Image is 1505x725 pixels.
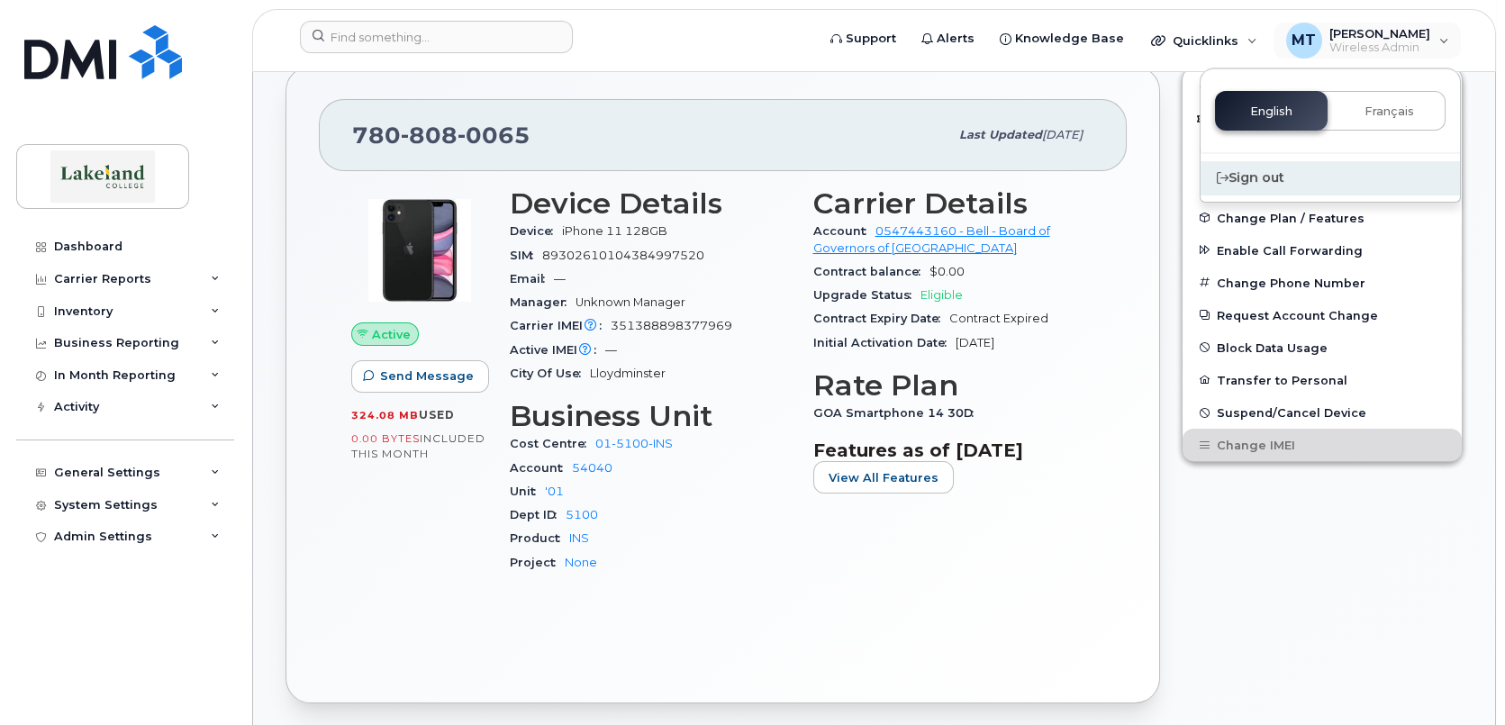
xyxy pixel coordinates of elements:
span: GOA Smartphone 14 30D [813,406,983,420]
button: Send Message [351,360,489,393]
button: Change Plan / Features [1183,202,1462,234]
span: 0065 [458,122,530,149]
span: Contract Expired [949,312,1048,325]
span: SIM [510,249,542,262]
button: Reset Voicemail [1183,136,1462,168]
a: None [565,556,597,569]
span: [DATE] [956,336,994,349]
span: Add Roaming Package [1197,112,1360,129]
a: Knowledge Base [987,21,1137,57]
span: — [605,343,617,357]
button: Block Data Usage [1183,331,1462,364]
a: 54040 [572,461,612,475]
span: Quicklinks [1173,33,1238,48]
span: Last updated [959,128,1042,141]
span: Account [813,224,875,238]
span: Email [510,272,554,285]
a: 01-5100-INS [595,437,673,450]
span: Change Plan / Features [1217,211,1364,224]
a: Alerts [909,21,987,57]
a: Support [818,21,909,57]
span: MT [1292,30,1316,51]
button: Enable Call Forwarding [1183,234,1462,267]
div: Quicklinks [1138,23,1270,59]
span: Contract Expiry Date [813,312,949,325]
div: Sign out [1201,161,1460,195]
button: Change IMEI [1183,429,1462,461]
span: Unit [510,485,545,498]
span: 0.00 Bytes [351,432,420,445]
span: Français [1364,104,1414,119]
span: 808 [401,122,458,149]
button: Add Roaming Package [1183,99,1462,136]
h3: Business Unit [510,400,792,432]
span: Upgrade Status [813,288,920,302]
span: Unknown Manager [576,295,685,309]
button: View All Features [813,461,954,494]
span: Suspend/Cancel Device [1217,406,1366,420]
span: 89302610104384997520 [542,249,704,262]
a: 0547443160 - Bell - Board of Governors of [GEOGRAPHIC_DATA] [813,224,1050,254]
a: 5100 [566,508,598,521]
h3: Carrier Details [813,187,1095,220]
button: Transfer to Personal [1183,364,1462,396]
span: 351388898377969 [611,319,732,332]
span: Enable Call Forwarding [1217,243,1363,257]
span: [DATE] [1042,128,1083,141]
span: Send Message [380,367,474,385]
a: '01 [545,485,564,498]
input: Find something... [300,21,573,53]
span: Knowledge Base [1015,30,1124,48]
span: Cost Centre [510,437,595,450]
button: Change Phone Number [1183,267,1462,299]
span: Lloydminster [590,367,666,380]
span: 780 [352,122,530,149]
button: Suspend/Cancel Device [1183,396,1462,429]
h3: Device Details [510,187,792,220]
span: Manager [510,295,576,309]
span: Device [510,224,562,238]
span: Active [372,326,411,343]
span: used [419,408,455,421]
span: Eligible [920,288,963,302]
h3: Rate Plan [813,369,1095,402]
span: [PERSON_NAME] [1329,26,1430,41]
span: — [554,272,566,285]
span: Product [510,531,569,545]
span: Project [510,556,565,569]
span: Dept ID [510,508,566,521]
a: INS [569,531,589,545]
img: iPhone_11.jpg [366,196,474,304]
div: Margaret Templeton [1274,23,1462,59]
span: City Of Use [510,367,590,380]
button: Request Account Change [1183,299,1462,331]
a: Edit Device / Employee [1183,67,1462,99]
span: Active IMEI [510,343,605,357]
span: Carrier IMEI [510,319,611,332]
span: View All Features [829,469,938,486]
span: Alerts [937,30,975,48]
span: Contract balance [813,265,929,278]
span: iPhone 11 128GB [562,224,667,238]
h3: Features as of [DATE] [813,440,1095,461]
span: Account [510,461,572,475]
span: Support [846,30,896,48]
span: 324.08 MB [351,409,419,421]
span: Initial Activation Date [813,336,956,349]
span: $0.00 [929,265,965,278]
button: Change SIM Card [1183,168,1462,201]
span: Wireless Admin [1329,41,1430,55]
